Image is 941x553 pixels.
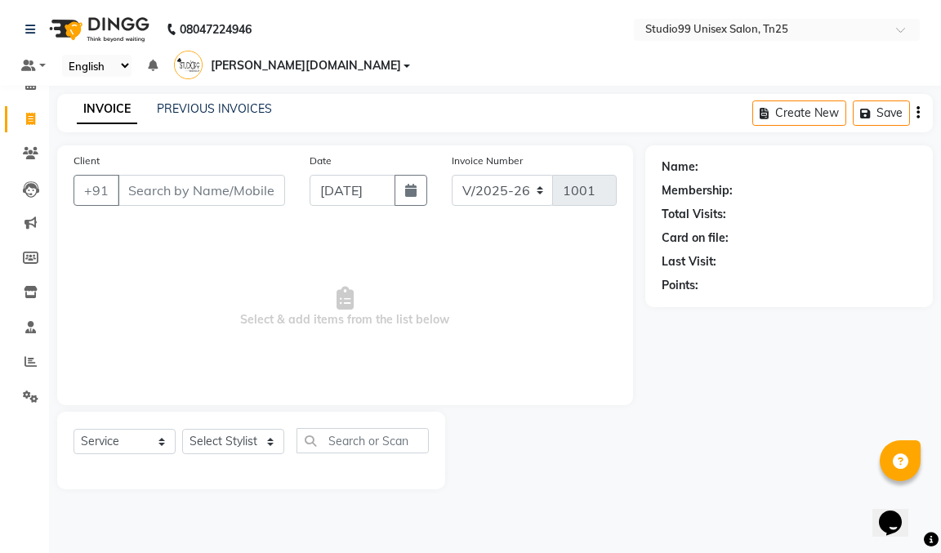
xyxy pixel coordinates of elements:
[662,253,716,270] div: Last Visit:
[310,154,332,168] label: Date
[662,230,729,247] div: Card on file:
[77,95,137,124] a: INVOICE
[662,206,726,223] div: Total Visits:
[662,277,698,294] div: Points:
[74,225,617,389] span: Select & add items from the list below
[872,488,925,537] iframe: chat widget
[42,7,154,52] img: logo
[853,100,910,126] button: Save
[297,428,429,453] input: Search or Scan
[74,154,100,168] label: Client
[180,7,252,52] b: 08047224946
[118,175,285,206] input: Search by Name/Mobile/Email/Code
[74,175,119,206] button: +91
[452,154,523,168] label: Invoice Number
[752,100,846,126] button: Create New
[211,57,401,74] span: [PERSON_NAME][DOMAIN_NAME]
[174,51,203,79] img: VAISHALI.TK
[662,158,698,176] div: Name:
[157,101,272,116] a: PREVIOUS INVOICES
[662,182,733,199] div: Membership:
